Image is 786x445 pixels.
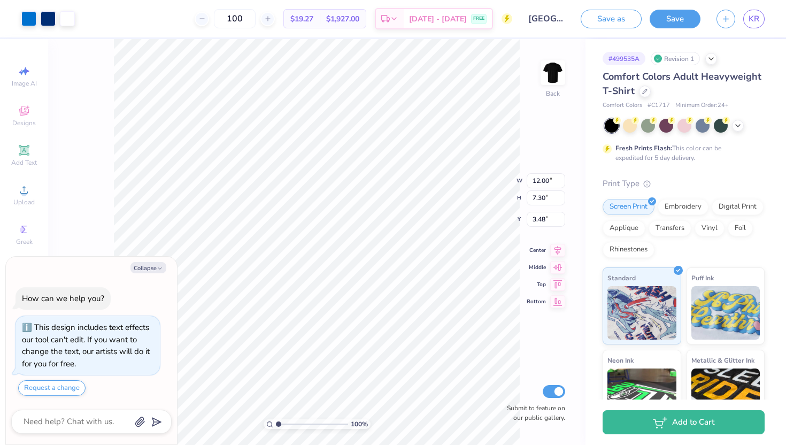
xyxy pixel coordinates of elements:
span: FREE [473,15,484,22]
img: Back [542,62,564,83]
span: $19.27 [290,13,313,25]
div: Digital Print [712,199,764,215]
span: [DATE] - [DATE] [409,13,467,25]
span: Center [527,247,546,254]
span: Minimum Order: 24 + [675,101,729,110]
span: Standard [607,272,636,283]
div: Back [546,89,560,98]
img: Puff Ink [691,286,760,340]
span: Bottom [527,298,546,305]
div: Vinyl [695,220,725,236]
button: Request a change [18,380,86,396]
input: Untitled Design [520,8,573,29]
span: KR [749,13,759,25]
div: This color can be expedited for 5 day delivery. [615,143,747,163]
span: Puff Ink [691,272,714,283]
span: Designs [12,119,36,127]
button: Collapse [130,262,166,273]
span: Neon Ink [607,355,634,366]
span: Top [527,281,546,288]
img: Standard [607,286,676,340]
div: Print Type [603,178,765,190]
span: Add Text [11,158,37,167]
span: # C1717 [648,101,670,110]
img: Neon Ink [607,369,676,422]
button: Save as [581,10,642,28]
div: # 499535A [603,52,645,65]
img: Metallic & Glitter Ink [691,369,760,422]
div: Applique [603,220,645,236]
button: Save [650,10,700,28]
button: Add to Cart [603,410,765,434]
div: Foil [728,220,753,236]
input: – – [214,9,256,28]
span: Image AI [12,79,37,88]
span: 100 % [351,419,368,429]
a: KR [743,10,765,28]
span: Comfort Colors Adult Heavyweight T-Shirt [603,70,761,97]
div: Rhinestones [603,242,654,258]
span: Metallic & Glitter Ink [691,355,754,366]
span: Middle [527,264,546,271]
div: How can we help you? [22,293,104,304]
div: Screen Print [603,199,654,215]
span: Greek [16,237,33,246]
span: Comfort Colors [603,101,642,110]
strong: Fresh Prints Flash: [615,144,672,152]
div: Embroidery [658,199,708,215]
span: Upload [13,198,35,206]
div: This design includes text effects our tool can't edit. If you want to change the text, our artist... [22,322,150,369]
div: Transfers [649,220,691,236]
span: $1,927.00 [326,13,359,25]
label: Submit to feature on our public gallery. [501,403,565,423]
div: Revision 1 [651,52,700,65]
